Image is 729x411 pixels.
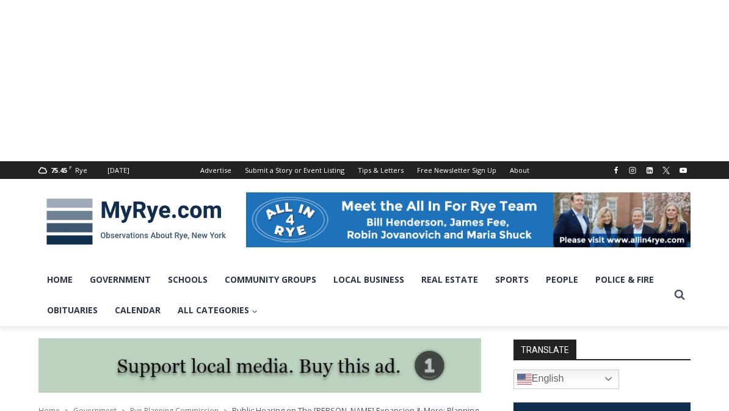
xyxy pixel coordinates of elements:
[81,264,159,295] a: Government
[325,264,413,295] a: Local Business
[642,163,657,178] a: Linkedin
[107,165,129,176] div: [DATE]
[659,163,673,178] a: X
[38,190,234,253] img: MyRye.com
[194,161,238,179] a: Advertise
[413,264,487,295] a: Real Estate
[75,165,87,176] div: Rye
[537,264,587,295] a: People
[513,369,619,389] a: English
[159,264,216,295] a: Schools
[503,161,536,179] a: About
[625,163,640,178] a: Instagram
[51,165,67,175] span: 75.45
[517,372,532,387] img: en
[351,161,410,179] a: Tips & Letters
[587,264,662,295] a: Police & Fire
[216,264,325,295] a: Community Groups
[106,295,169,326] a: Calendar
[38,338,481,393] img: support local media, buy this ad
[487,264,537,295] a: Sports
[38,264,81,295] a: Home
[69,164,72,170] span: F
[513,340,576,359] strong: TRANSLATE
[169,295,266,326] a: All Categories
[38,295,106,326] a: Obituaries
[194,161,536,179] nav: Secondary Navigation
[178,304,258,317] span: All Categories
[676,163,691,178] a: YouTube
[609,163,623,178] a: Facebook
[246,192,691,247] img: All in for Rye
[669,284,691,306] button: View Search Form
[410,161,503,179] a: Free Newsletter Sign Up
[38,264,669,326] nav: Primary Navigation
[238,161,351,179] a: Submit a Story or Event Listing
